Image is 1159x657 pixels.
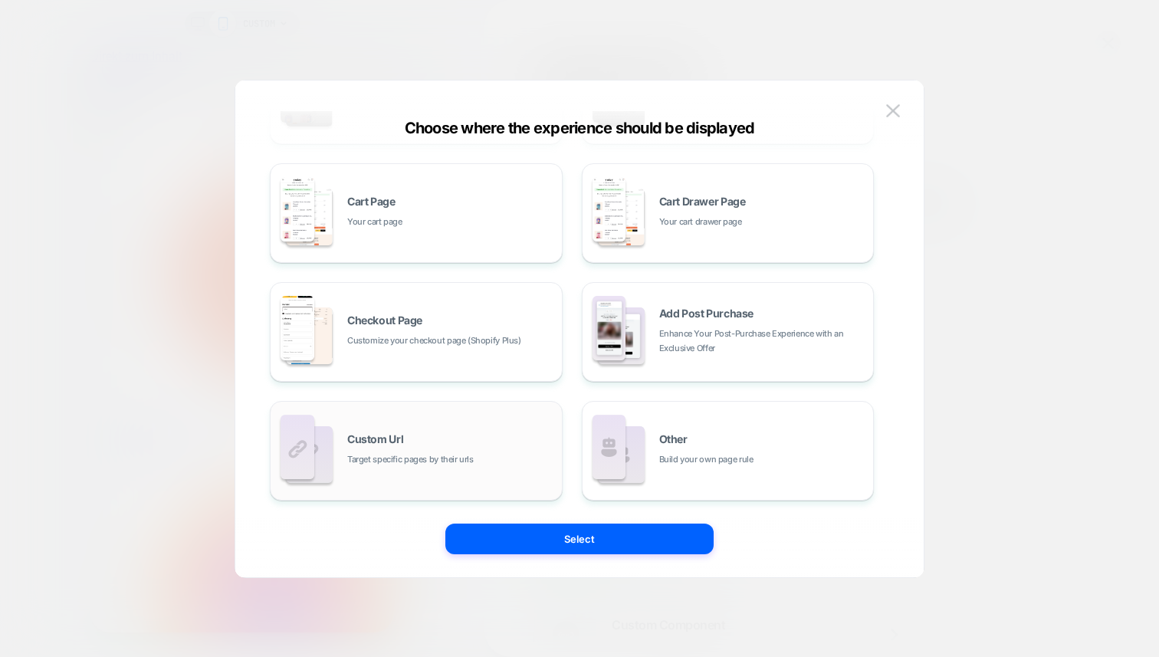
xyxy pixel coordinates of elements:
[886,104,900,117] img: close
[659,452,754,467] span: Build your own page rule
[659,327,866,356] span: Enhance Your Post-Purchase Experience with an Exclusive Offer
[659,215,742,229] span: Your cart drawer page
[235,119,924,137] div: Choose where the experience should be displayed
[659,308,754,319] span: Add Post Purchase
[445,524,714,554] button: Select
[659,434,688,445] span: Other
[659,196,746,207] span: Cart Drawer Page
[6,48,30,59] a: Shop
[31,383,304,398] div: GLOW SETS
